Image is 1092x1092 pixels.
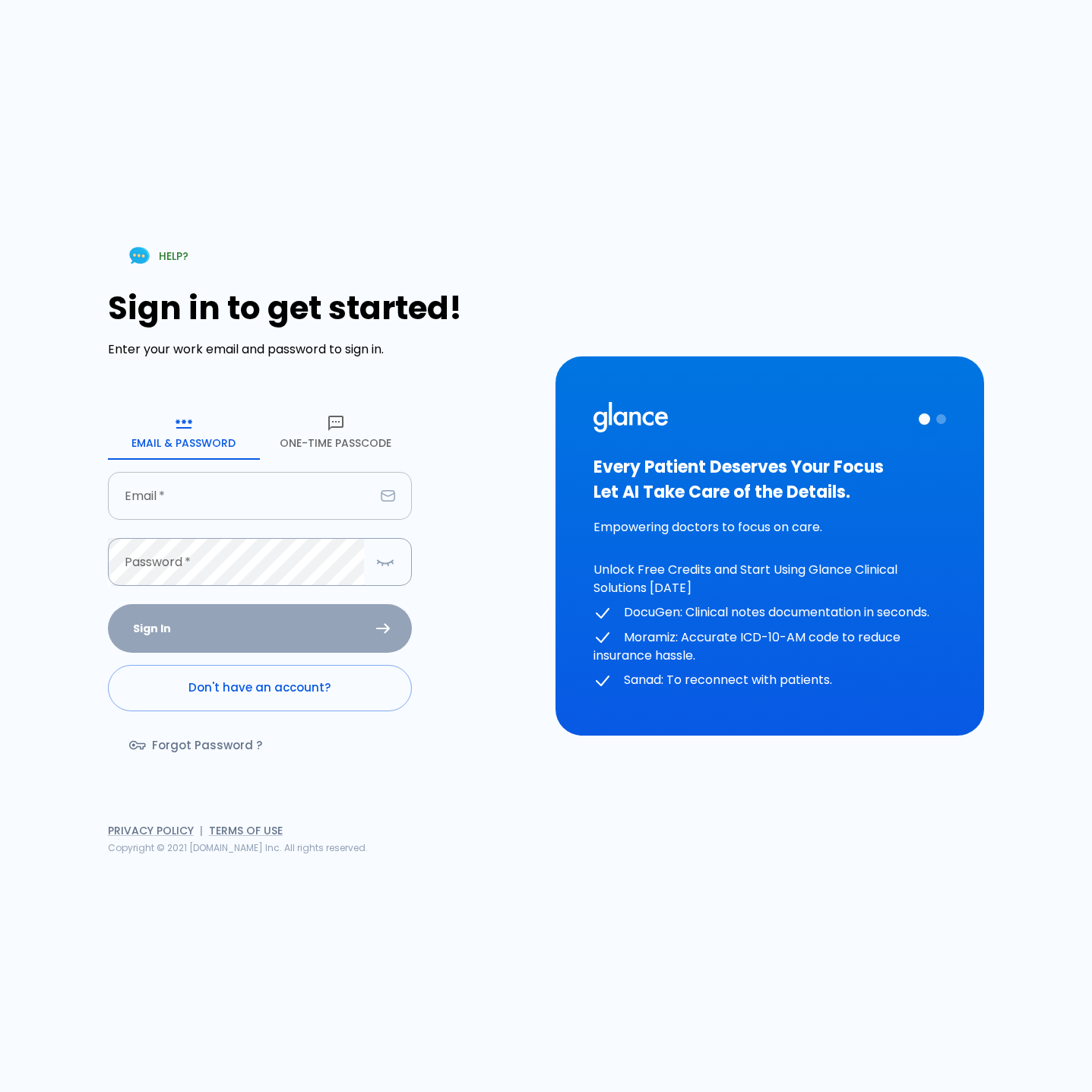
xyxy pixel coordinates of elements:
a: Terms of Use [209,823,283,838]
p: Enter your work email and password to sign in. [108,340,537,359]
input: dr.ahmed@clinic.com [108,472,375,520]
p: Unlock Free Credits and Start Using Glance Clinical Solutions [DATE] [593,561,947,597]
a: Privacy Policy [108,823,194,838]
a: Don't have an account? [108,665,412,711]
p: Moramiz: Accurate ICD-10-AM code to reduce insurance hassle. [593,628,947,666]
button: Email & Password [108,405,260,460]
p: Empowering doctors to focus on care. [593,518,947,537]
img: Chat Support [126,242,153,269]
button: One-Time Passcode [260,405,412,460]
a: HELP? [108,236,207,275]
h1: Sign in to get started! [108,290,537,327]
p: DocuGen: Clinical notes documentation in seconds. [593,603,947,622]
span: Copyright © 2021 [DOMAIN_NAME] Inc. All rights reserved. [108,841,368,854]
h3: Every Patient Deserves Your Focus Let AI Take Care of the Details. [593,454,947,505]
a: Forgot Password ? [108,723,286,768]
p: Sanad: To reconnect with patients. [593,671,947,690]
span: | [200,823,203,838]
